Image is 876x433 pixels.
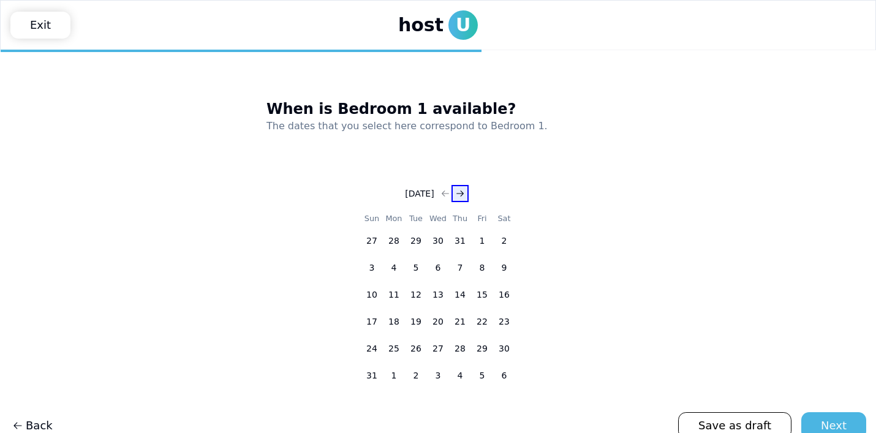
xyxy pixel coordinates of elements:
[493,257,515,279] button: 9
[405,364,427,386] button: 2
[266,99,610,119] h3: When is Bedroom 1 available?
[493,364,515,386] button: 6
[493,337,515,360] button: 30
[451,185,469,202] button: Go to next month
[405,187,434,200] div: [DATE]
[405,284,427,306] button: 12
[449,257,471,279] button: 7
[471,212,493,225] th: Friday
[427,364,449,386] button: 3
[383,364,405,386] button: 1
[398,14,444,36] span: host
[449,212,471,225] th: Thursday
[361,230,383,252] button: 27
[361,311,383,333] button: 17
[383,230,405,252] button: 28
[449,337,471,360] button: 28
[427,230,449,252] button: 30
[361,212,383,225] th: Sunday
[405,212,427,225] th: Tuesday
[449,284,471,306] button: 14
[361,364,383,386] button: 31
[383,311,405,333] button: 18
[405,311,427,333] button: 19
[471,311,493,333] button: 22
[427,257,449,279] button: 6
[427,212,449,225] th: Wednesday
[493,230,515,252] button: 2
[10,12,70,39] a: Exit
[427,337,449,360] button: 27
[471,230,493,252] button: 1
[448,10,478,40] span: U
[383,337,405,360] button: 25
[383,212,405,225] th: Monday
[383,257,405,279] button: 4
[493,212,515,225] th: Saturday
[471,257,493,279] button: 8
[471,364,493,386] button: 5
[427,284,449,306] button: 13
[405,257,427,279] button: 5
[493,284,515,306] button: 16
[427,311,449,333] button: 20
[493,311,515,333] button: 23
[383,284,405,306] button: 11
[449,230,471,252] button: 31
[471,284,493,306] button: 15
[449,311,471,333] button: 21
[361,257,383,279] button: 3
[361,337,383,360] button: 24
[449,364,471,386] button: 4
[266,119,610,134] p: The dates that you select here correspond to Bedroom 1.
[405,230,427,252] button: 29
[471,337,493,360] button: 29
[398,10,478,40] a: hostU
[361,284,383,306] button: 10
[405,337,427,360] button: 26
[437,185,454,202] button: Go to previous month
